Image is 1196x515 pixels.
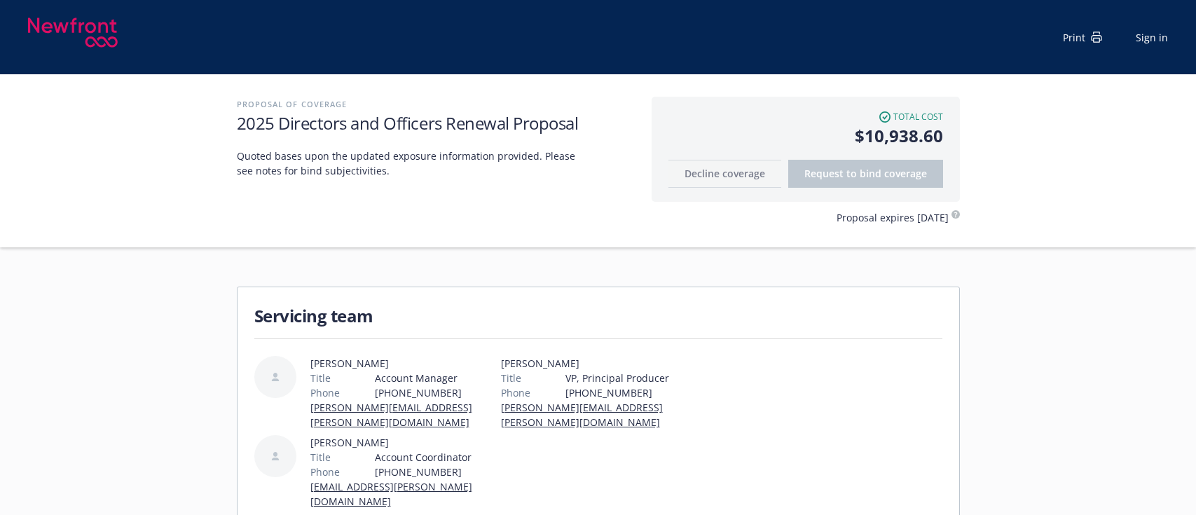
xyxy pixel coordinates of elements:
[254,304,942,327] h1: Servicing team
[310,480,472,508] a: [EMAIL_ADDRESS][PERSON_NAME][DOMAIN_NAME]
[501,385,530,400] span: Phone
[668,123,943,149] span: $10,938.60
[237,111,638,135] h1: 2025 Directors and Officers Renewal Proposal
[375,371,481,385] span: Account Manager
[375,450,481,465] span: Account Coordinator
[668,160,781,188] button: Decline coverage
[375,385,481,400] span: [PHONE_NUMBER]
[375,465,481,479] span: [PHONE_NUMBER]
[1136,30,1168,45] a: Sign in
[565,371,714,385] span: VP, Principal Producer
[310,401,472,429] a: [PERSON_NAME][EMAIL_ADDRESS][PERSON_NAME][DOMAIN_NAME]
[501,371,521,385] span: Title
[310,371,331,385] span: Title
[565,385,714,400] span: [PHONE_NUMBER]
[310,465,340,479] span: Phone
[1063,30,1102,45] div: Print
[310,356,481,371] span: [PERSON_NAME]
[310,435,481,450] span: [PERSON_NAME]
[237,97,638,111] h2: Proposal of coverage
[501,401,663,429] a: [PERSON_NAME][EMAIL_ADDRESS][PERSON_NAME][DOMAIN_NAME]
[884,167,927,180] span: coverage
[501,356,714,371] span: [PERSON_NAME]
[685,167,765,180] span: Decline coverage
[310,385,340,400] span: Phone
[788,160,943,188] button: Request to bindcoverage
[237,149,587,178] span: Quoted bases upon the updated exposure information provided. Please see notes for bind subjectivi...
[804,167,927,180] span: Request to bind
[310,450,331,465] span: Title
[893,111,943,123] span: Total cost
[837,210,949,225] span: Proposal expires [DATE]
